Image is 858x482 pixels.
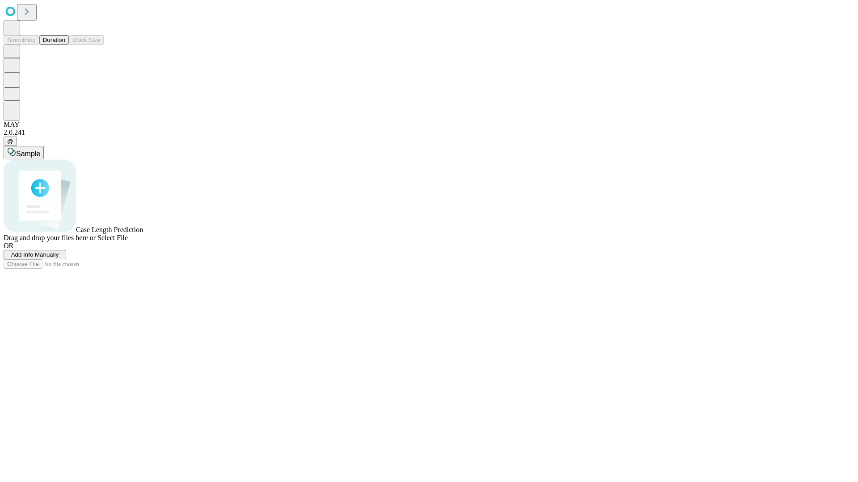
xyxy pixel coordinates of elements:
[16,150,40,158] span: Sample
[7,138,13,145] span: @
[4,234,96,241] span: Drag and drop your files here or
[39,35,69,45] button: Duration
[4,146,44,159] button: Sample
[4,129,854,137] div: 2.0.241
[4,137,17,146] button: @
[4,242,13,249] span: OR
[76,226,143,233] span: Case Length Prediction
[4,120,854,129] div: MAY
[97,234,128,241] span: Select File
[11,251,59,258] span: Add Info Manually
[4,35,39,45] button: Smoothing
[69,35,104,45] button: Block Size
[4,250,66,259] button: Add Info Manually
